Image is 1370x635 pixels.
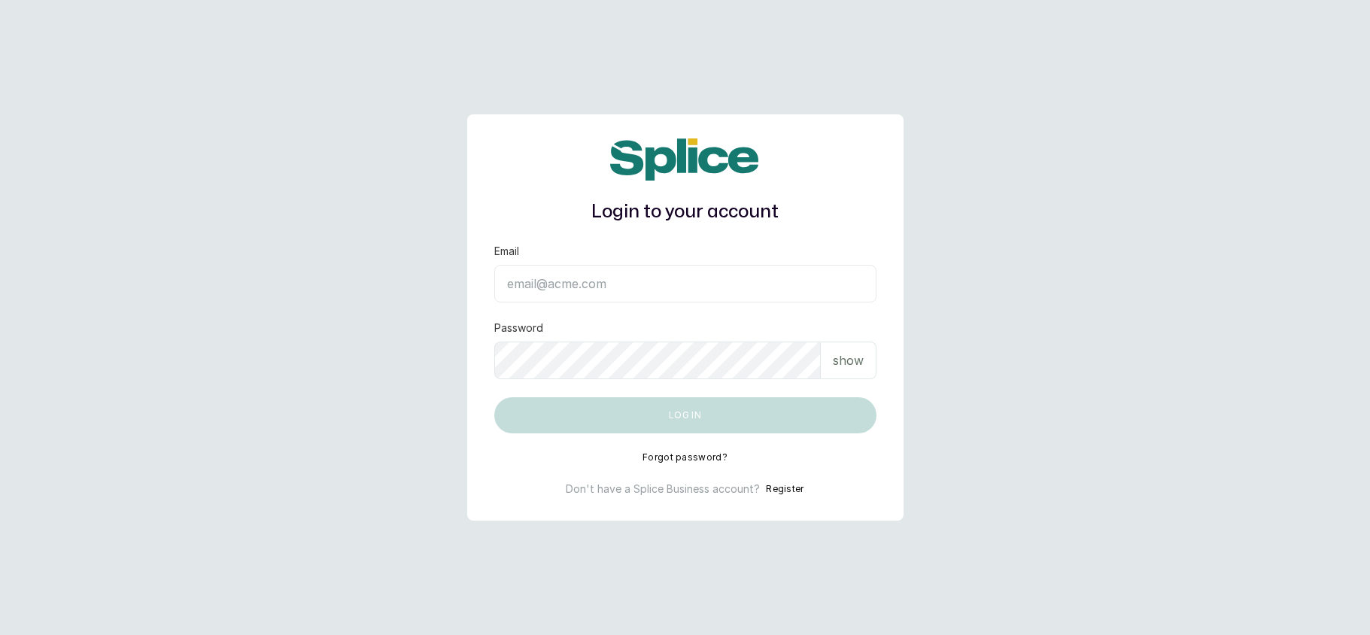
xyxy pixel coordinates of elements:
[494,199,876,226] h1: Login to your account
[494,265,876,302] input: email@acme.com
[494,244,519,259] label: Email
[766,482,803,497] button: Register
[566,482,760,497] p: Don't have a Splice Business account?
[833,351,864,369] p: show
[494,397,876,433] button: Log in
[642,451,728,463] button: Forgot password?
[494,321,543,336] label: Password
